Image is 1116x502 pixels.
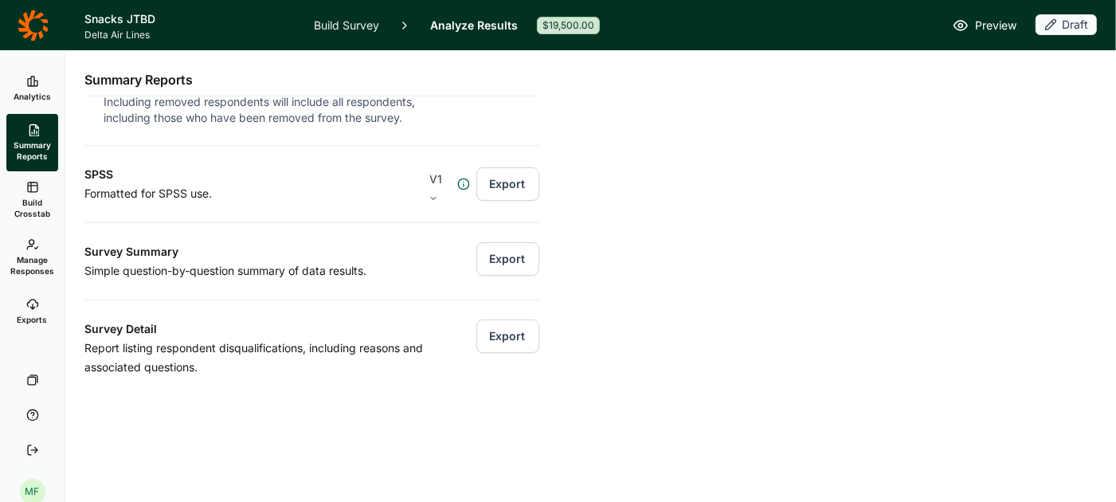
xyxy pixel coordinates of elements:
[975,16,1016,35] span: Preview
[476,167,539,201] button: Export
[84,261,441,280] p: Simple question-by-question summary of data results.
[10,254,54,276] span: Manage Responses
[537,17,600,34] div: $19,500.00
[84,10,295,29] h1: Snacks JTBD
[84,339,441,377] p: Report listing respondent disqualifications, including reasons and associated questions.
[13,139,52,162] span: Summary Reports
[6,171,58,229] a: Build Crosstab
[476,242,539,276] button: Export
[18,314,48,325] span: Exports
[1036,14,1097,35] div: Draft
[84,29,295,41] span: Delta Air Lines
[84,184,313,203] p: Formatted for SPSS use.
[84,70,193,89] h2: Summary Reports
[6,286,58,337] a: Exports
[84,165,313,184] h3: SPSS
[84,320,441,339] h3: Survey Detail
[1036,14,1097,37] button: Draft
[6,229,58,286] a: Manage Responses
[6,114,58,171] a: Summary Reports
[476,320,539,353] button: Export
[953,16,1016,35] a: Preview
[104,94,421,126] div: Including removed respondents will include all respondents, including those who have been removed...
[6,63,58,114] a: Analytics
[13,197,52,219] span: Build Crosstab
[14,91,51,102] span: Analytics
[84,242,441,261] h3: Survey Summary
